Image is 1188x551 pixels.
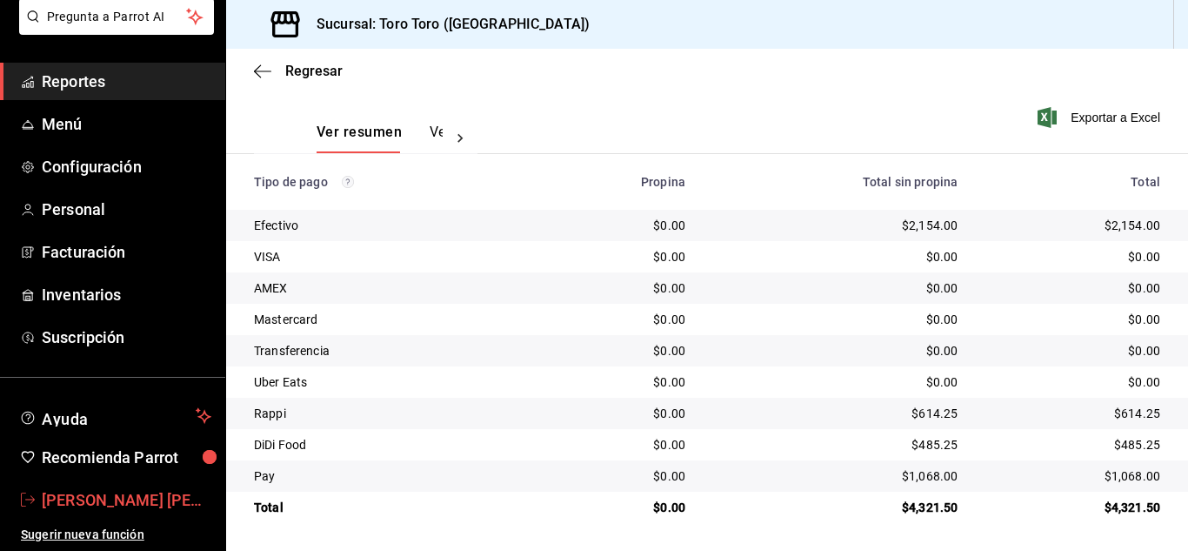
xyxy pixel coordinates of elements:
div: Transferencia [254,342,525,359]
div: $4,321.50 [985,499,1160,516]
div: DiDi Food [254,436,525,454]
span: [PERSON_NAME] [PERSON_NAME] [PERSON_NAME] [42,488,211,512]
div: $0.00 [553,405,685,422]
span: Inventarios [42,283,211,306]
div: $614.25 [713,405,958,422]
span: Personal [42,198,211,221]
div: AMEX [254,279,525,297]
span: Ayuda [42,406,189,427]
span: Sugerir nueva función [21,526,211,544]
div: $0.00 [553,499,685,516]
div: $1,068.00 [985,467,1160,485]
div: $0.00 [553,467,685,485]
div: Total [985,175,1160,189]
div: $0.00 [553,279,685,297]
div: Total [254,499,525,516]
span: Reportes [42,70,211,93]
div: $0.00 [553,436,685,454]
span: Regresar [285,63,343,79]
button: Exportar a Excel [1041,107,1160,128]
div: navigation tabs [317,124,443,153]
div: $614.25 [985,405,1160,422]
div: Rappi [254,405,525,422]
div: $0.00 [713,248,958,265]
div: $0.00 [553,342,685,359]
div: $0.00 [553,248,685,265]
div: $0.00 [713,279,958,297]
div: $0.00 [985,279,1160,297]
div: $1,068.00 [713,467,958,485]
div: $2,154.00 [713,217,958,234]
div: $0.00 [553,217,685,234]
h3: Sucursal: Toro Toro ([GEOGRAPHIC_DATA]) [303,14,590,35]
div: VISA [254,248,525,265]
div: $4,321.50 [713,499,958,516]
div: Total sin propina [713,175,958,189]
button: Ver resumen [317,124,402,153]
button: Ver pagos [430,124,495,153]
div: Mastercard [254,311,525,328]
span: Recomienda Parrot [42,446,211,469]
span: Menú [42,112,211,136]
div: $0.00 [985,342,1160,359]
div: Uber Eats [254,373,525,391]
div: Propina [553,175,685,189]
button: Regresar [254,63,343,79]
div: Efectivo [254,217,525,234]
span: Facturación [42,240,211,264]
div: $0.00 [553,373,685,391]
span: Suscripción [42,326,211,349]
a: Pregunta a Parrot AI [12,20,214,38]
div: Tipo de pago [254,175,525,189]
div: $0.00 [985,373,1160,391]
div: Pay [254,467,525,485]
div: $0.00 [985,311,1160,328]
div: $0.00 [985,248,1160,265]
div: $0.00 [713,342,958,359]
svg: Los pagos realizados con Pay y otras terminales son montos brutos. [342,176,354,188]
div: $0.00 [553,311,685,328]
div: $2,154.00 [985,217,1160,234]
span: Configuración [42,155,211,178]
div: $0.00 [713,373,958,391]
span: Pregunta a Parrot AI [47,8,187,26]
div: $485.25 [713,436,958,454]
div: $0.00 [713,311,958,328]
div: $485.25 [985,436,1160,454]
